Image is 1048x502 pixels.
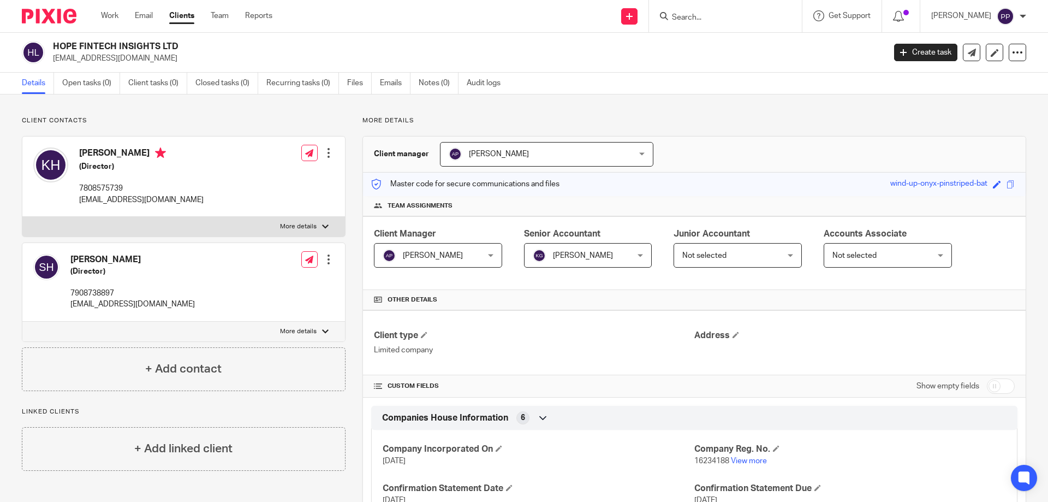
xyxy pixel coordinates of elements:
[894,44,957,61] a: Create task
[382,412,508,424] span: Companies House Information
[674,229,750,238] span: Junior Accountant
[916,381,979,392] label: Show empty fields
[694,444,1006,455] h4: Company Reg. No.
[33,147,68,182] img: svg%3E
[79,161,204,172] h5: (Director)
[694,483,1006,494] h4: Confirmation Statement Due
[383,483,694,494] h4: Confirmation Statement Date
[22,73,54,94] a: Details
[682,252,727,259] span: Not selected
[79,183,204,194] p: 7808575739
[419,73,458,94] a: Notes (0)
[890,178,987,191] div: wind-up-onyx-pinstriped-bat
[53,53,878,64] p: [EMAIL_ADDRESS][DOMAIN_NAME]
[383,457,406,465] span: [DATE]
[449,147,462,161] img: svg%3E
[374,382,694,391] h4: CUSTOM FIELDS
[694,330,1015,341] h4: Address
[195,73,258,94] a: Closed tasks (0)
[829,12,871,20] span: Get Support
[70,254,195,265] h4: [PERSON_NAME]
[155,147,166,158] i: Primary
[374,229,436,238] span: Client Manager
[53,41,713,52] h2: HOPE FINTECH INSIGHTS LTD
[374,330,694,341] h4: Client type
[280,327,317,336] p: More details
[533,249,546,262] img: svg%3E
[731,457,767,465] a: View more
[553,252,613,259] span: [PERSON_NAME]
[135,10,153,21] a: Email
[101,10,118,21] a: Work
[383,249,396,262] img: svg%3E
[824,229,907,238] span: Accounts Associate
[362,116,1026,125] p: More details
[467,73,509,94] a: Audit logs
[524,229,600,238] span: Senior Accountant
[169,10,194,21] a: Clients
[521,412,525,423] span: 6
[33,254,59,280] img: svg%3E
[134,440,233,457] h4: + Add linked client
[403,252,463,259] span: [PERSON_NAME]
[832,252,877,259] span: Not selected
[145,361,222,377] h4: + Add contact
[22,116,346,125] p: Client contacts
[694,457,729,465] span: 16234188
[388,202,452,210] span: Team assignments
[22,9,76,23] img: Pixie
[671,13,769,23] input: Search
[280,222,317,231] p: More details
[70,288,195,299] p: 7908738897
[469,150,529,158] span: [PERSON_NAME]
[374,149,429,160] h3: Client manager
[371,179,559,190] p: Master code for secure communications and files
[266,73,339,94] a: Recurring tasks (0)
[70,299,195,310] p: [EMAIL_ADDRESS][DOMAIN_NAME]
[79,147,204,161] h4: [PERSON_NAME]
[374,345,694,356] p: Limited company
[22,407,346,416] p: Linked clients
[245,10,272,21] a: Reports
[211,10,229,21] a: Team
[128,73,187,94] a: Client tasks (0)
[380,73,410,94] a: Emails
[70,266,195,277] h5: (Director)
[931,10,991,21] p: [PERSON_NAME]
[347,73,372,94] a: Files
[388,296,437,304] span: Other details
[383,444,694,455] h4: Company Incorporated On
[62,73,120,94] a: Open tasks (0)
[22,41,45,64] img: svg%3E
[79,194,204,205] p: [EMAIL_ADDRESS][DOMAIN_NAME]
[997,8,1014,25] img: svg%3E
